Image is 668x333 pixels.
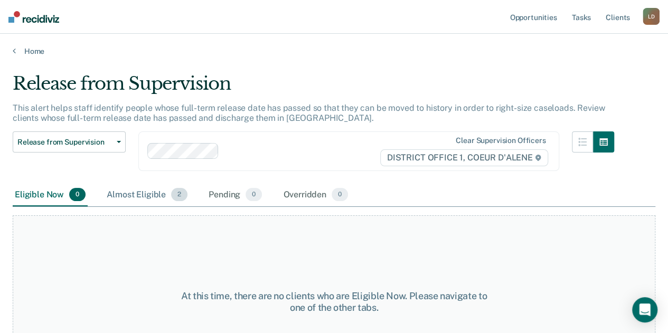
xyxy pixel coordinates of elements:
[171,188,187,202] span: 2
[643,8,660,25] div: L D
[13,184,88,207] div: Eligible Now0
[206,184,264,207] div: Pending0
[632,297,657,322] div: Open Intercom Messenger
[332,188,348,202] span: 0
[105,184,190,207] div: Almost Eligible2
[281,184,350,207] div: Overridden0
[13,46,655,56] a: Home
[17,138,112,147] span: Release from Supervision
[13,131,126,153] button: Release from Supervision
[643,8,660,25] button: LD
[13,103,605,123] p: This alert helps staff identify people whose full-term release date has passed so that they can b...
[380,149,548,166] span: DISTRICT OFFICE 1, COEUR D'ALENE
[69,188,86,202] span: 0
[13,73,614,103] div: Release from Supervision
[8,11,59,23] img: Recidiviz
[456,136,545,145] div: Clear supervision officers
[246,188,262,202] span: 0
[174,290,495,313] div: At this time, there are no clients who are Eligible Now. Please navigate to one of the other tabs.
